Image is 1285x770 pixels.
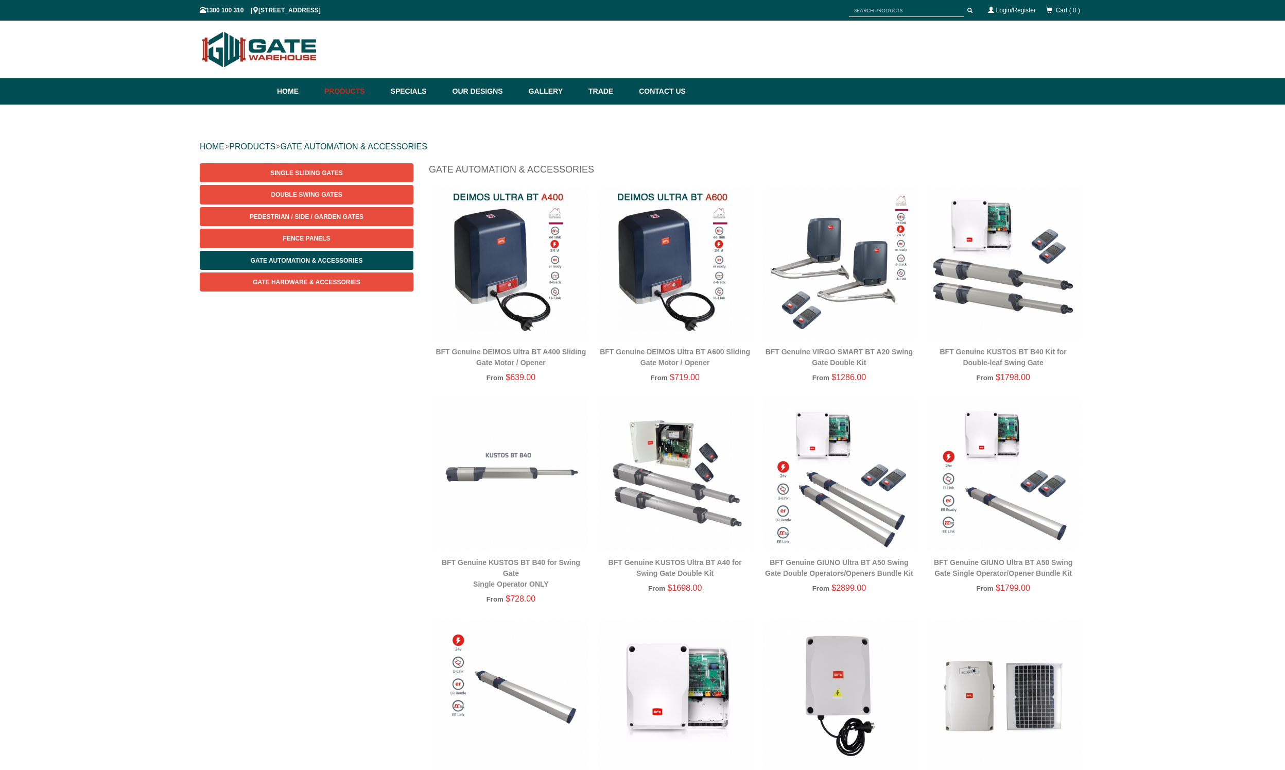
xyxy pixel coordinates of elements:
img: Gate Warehouse [200,26,320,73]
img: BFT Genuine GIUNO Ultra BT A50 Swing Gate Double Operators/Openers Bundle Kit - Gate Warehouse [762,397,916,551]
span: From [976,374,993,382]
div: > > [200,130,1085,163]
a: BFT Genuine GIUNO Ultra BT A50 Swing Gate Single Operator/Opener Bundle Kit [934,558,1072,577]
img: BFT Genuine VIRGO SMART BT A20 Swing Gate Double Kit - Gate Warehouse [762,186,916,340]
img: BFT Genuine KUSTOS BT B40 for Swing Gate - Single Operator ONLY - Gate Warehouse [434,397,588,551]
a: BFT Genuine GIUNO Ultra BT A50 Swing Gate Double Operators/Openers Bundle Kit [765,558,913,577]
input: SEARCH PRODUCTS [849,4,964,17]
span: Cart ( 0 ) [1056,7,1080,14]
span: $1799.00 [996,584,1030,592]
a: Products [319,78,386,105]
a: Gallery [524,78,583,105]
span: From [812,374,829,382]
span: $1798.00 [996,373,1030,382]
a: BFT Genuine KUSTOS BT B40 Kit for Double-leaf Swing Gate [940,348,1066,367]
a: Trade [583,78,634,105]
a: GATE AUTOMATION & ACCESSORIES [280,142,427,151]
span: $1286.00 [831,373,866,382]
span: Fence Panels [283,235,331,242]
span: From [648,585,665,592]
a: BFT Genuine DEIMOS Ultra BT A600 Sliding Gate Motor / Opener [600,348,750,367]
span: $1698.00 [668,584,702,592]
img: BFT Genuine DEIMOS Ultra BT A400 Sliding Gate Motor / Opener - Gate Warehouse [434,186,588,340]
a: BFT Genuine KUSTOS BT B40 for Swing GateSingle Operator ONLY [442,558,580,588]
a: HOME [200,142,224,151]
a: Specials [386,78,447,105]
a: Gate Hardware & Accessories [200,272,413,292]
a: Login/Register [996,7,1036,14]
span: Gate Automation & Accessories [251,257,363,264]
a: Single Sliding Gates [200,163,413,182]
a: BFT Genuine KUSTOS Ultra BT A40 for Swing Gate Double Kit [609,558,742,577]
span: From [812,585,829,592]
a: BFT Genuine DEIMOS Ultra BT A400 Sliding Gate Motor / Opener [436,348,586,367]
a: BFT Genuine VIRGO SMART BT A20 Swing Gate Double Kit [766,348,913,367]
a: Fence Panels [200,229,413,248]
span: From [487,595,503,603]
a: Contact Us [634,78,686,105]
img: BFT Genuine GIUNO Ultra BT A50 Swing Gate Single Operator/Opener Bundle Kit - Gate Warehouse [926,397,1080,551]
span: 1300 100 310 | [STREET_ADDRESS] [200,7,321,14]
img: BFT Genuine DEIMOS Ultra BT A600 Sliding Gate Motor / Opener - Gate Warehouse [598,186,752,340]
a: Gate Automation & Accessories [200,251,413,270]
span: From [487,374,503,382]
span: $719.00 [670,373,700,382]
a: Home [277,78,319,105]
a: Our Designs [447,78,524,105]
a: PRODUCTS [229,142,275,151]
a: Double Swing Gates [200,185,413,204]
span: Double Swing Gates [271,191,342,198]
img: BFT Genuine KUSTOS BT B40 Kit for Double-leaf Swing Gate - Gate Warehouse [926,186,1080,340]
span: $2899.00 [831,584,866,592]
span: $639.00 [506,373,535,382]
span: From [976,585,993,592]
a: Pedestrian / Side / Garden Gates [200,207,413,226]
h1: Gate Automation & Accessories [429,163,1085,181]
span: $728.00 [506,594,535,603]
span: Gate Hardware & Accessories [253,279,360,286]
img: BFT Genuine KUSTOS Ultra BT A40 for Swing Gate Double Kit - Gate Warehouse [598,397,752,551]
span: Single Sliding Gates [270,169,342,177]
span: From [650,374,667,382]
span: Pedestrian / Side / Garden Gates [250,213,363,220]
